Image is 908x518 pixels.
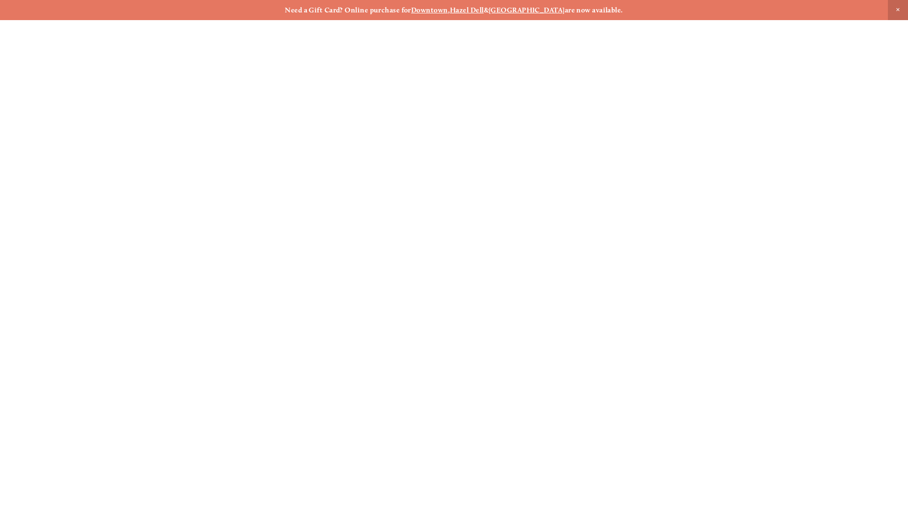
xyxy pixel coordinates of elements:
[489,6,565,14] a: [GEOGRAPHIC_DATA]
[285,6,411,14] strong: Need a Gift Card? Online purchase for
[565,6,623,14] strong: are now available.
[448,6,450,14] strong: ,
[450,6,484,14] a: Hazel Dell
[411,6,448,14] a: Downtown
[484,6,489,14] strong: &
